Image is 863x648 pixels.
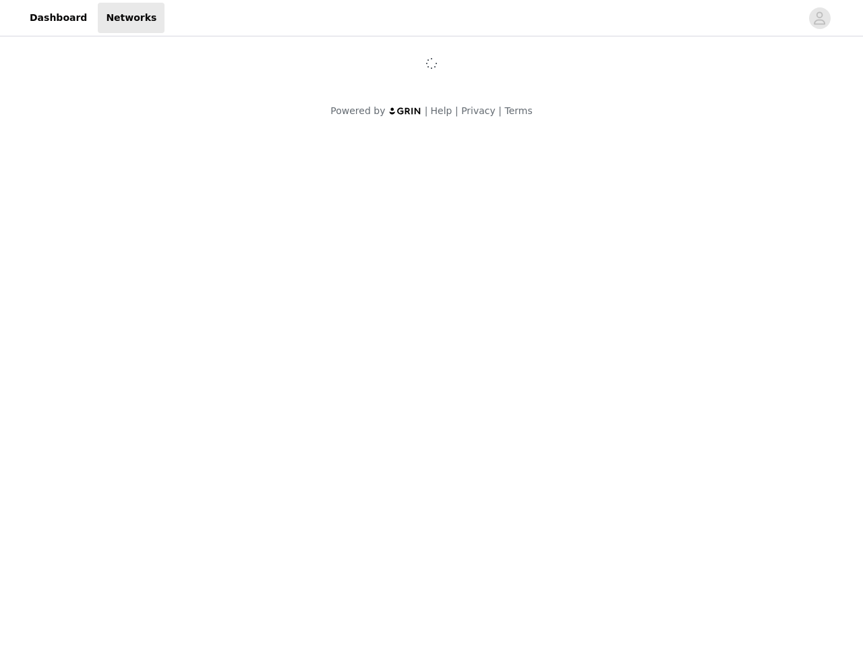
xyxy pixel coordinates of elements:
[498,105,502,116] span: |
[330,105,385,116] span: Powered by
[431,105,452,116] a: Help
[455,105,458,116] span: |
[461,105,496,116] a: Privacy
[504,105,532,116] a: Terms
[22,3,95,33] a: Dashboard
[813,7,826,29] div: avatar
[425,105,428,116] span: |
[388,107,422,115] img: logo
[98,3,165,33] a: Networks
